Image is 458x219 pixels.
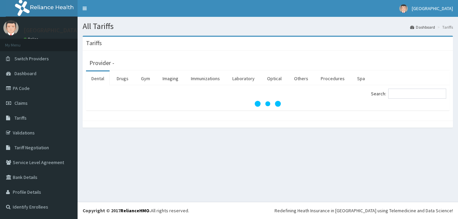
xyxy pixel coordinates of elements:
[388,89,446,99] input: Search:
[15,56,49,62] span: Switch Providers
[254,90,281,117] svg: audio-loading
[289,71,314,86] a: Others
[83,208,151,214] strong: Copyright © 2017 .
[89,60,114,66] h3: Provider -
[262,71,287,86] a: Optical
[24,37,40,41] a: Online
[15,70,36,76] span: Dashboard
[120,208,149,214] a: RelianceHMO
[371,89,446,99] label: Search:
[83,22,453,31] h1: All Tariffs
[24,27,79,33] p: [GEOGRAPHIC_DATA]
[412,5,453,11] span: [GEOGRAPHIC_DATA]
[78,202,458,219] footer: All rights reserved.
[157,71,184,86] a: Imaging
[86,40,102,46] h3: Tariffs
[86,71,110,86] a: Dental
[436,24,453,30] li: Tariffs
[111,71,134,86] a: Drugs
[15,145,49,151] span: Tariff Negotiation
[352,71,370,86] a: Spa
[3,20,19,35] img: User Image
[185,71,225,86] a: Immunizations
[275,207,453,214] div: Redefining Heath Insurance in [GEOGRAPHIC_DATA] using Telemedicine and Data Science!
[315,71,350,86] a: Procedures
[15,115,27,121] span: Tariffs
[136,71,155,86] a: Gym
[410,24,435,30] a: Dashboard
[399,4,408,13] img: User Image
[15,100,28,106] span: Claims
[227,71,260,86] a: Laboratory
